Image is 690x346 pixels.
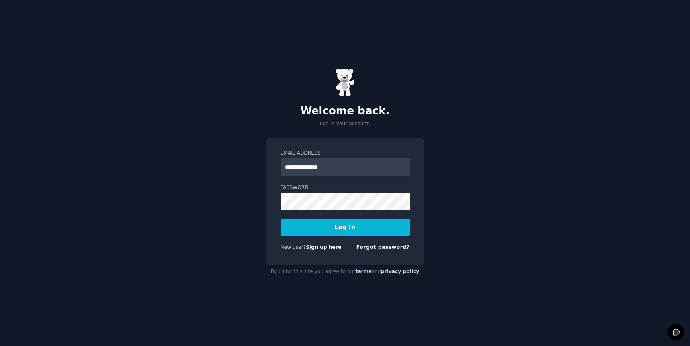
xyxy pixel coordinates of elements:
[281,219,410,236] button: Log In
[355,269,371,274] a: terms
[281,150,410,157] label: Email Address
[266,120,424,128] p: Log in your account.
[356,244,410,250] a: Forgot password?
[381,269,420,274] a: privacy policy
[266,265,424,278] div: By using this site you agree to our and
[281,244,306,250] span: New user?
[306,244,341,250] a: Sign up here
[335,68,355,96] img: Gummy Bear
[266,105,424,118] h2: Welcome back.
[281,184,410,191] label: Password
